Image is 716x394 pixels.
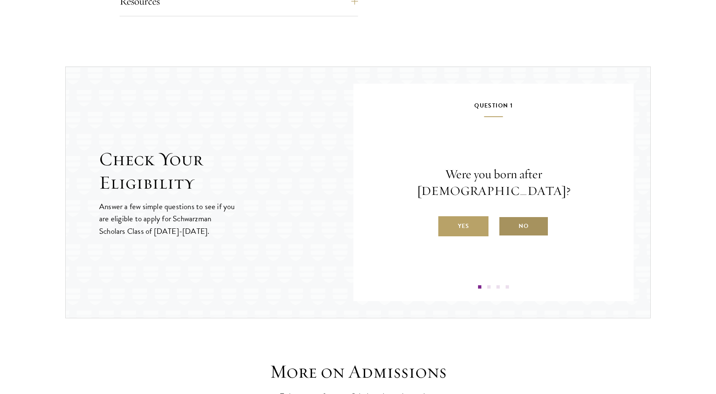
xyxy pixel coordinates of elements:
[99,200,236,237] p: Answer a few simple questions to see if you are eligible to apply for Schwarzman Scholars Class o...
[228,360,488,384] h3: More on Admissions
[99,148,353,194] h2: Check Your Eligibility
[378,100,609,117] h5: Question 1
[438,216,488,236] label: Yes
[499,216,549,236] label: No
[378,166,609,200] p: Were you born after [DEMOGRAPHIC_DATA]?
